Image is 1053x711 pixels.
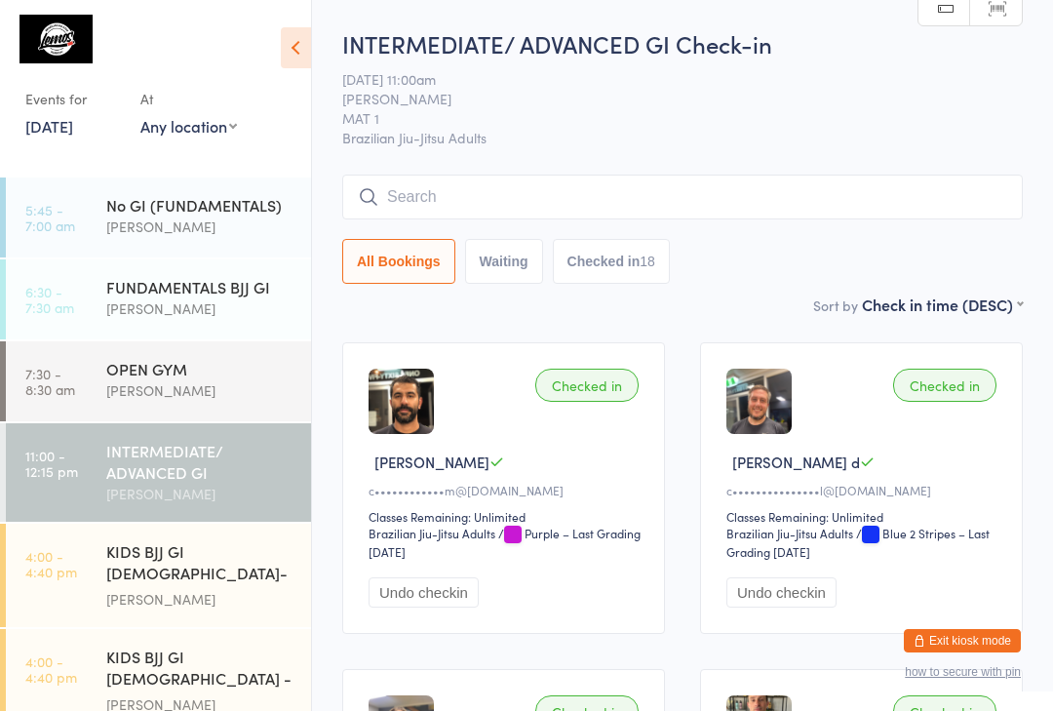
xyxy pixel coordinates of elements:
div: c•••••••••••••••l@[DOMAIN_NAME] [726,482,1002,498]
button: Checked in18 [553,239,670,284]
img: image1698130724.png [369,369,434,434]
button: All Bookings [342,239,455,284]
a: 5:45 -7:00 amNo GI (FUNDAMENTALS)[PERSON_NAME] [6,178,311,257]
span: [PERSON_NAME] [374,452,489,472]
div: 18 [640,254,655,269]
div: FUNDAMENTALS BJJ GI [106,276,294,297]
span: [PERSON_NAME] d [732,452,860,472]
time: 11:00 - 12:15 pm [25,448,78,479]
div: OPEN GYM [106,358,294,379]
button: Undo checkin [726,577,837,608]
time: 7:30 - 8:30 am [25,366,75,397]
span: Brazilian Jiu-Jitsu Adults [342,128,1023,147]
div: Brazilian Jiu-Jitsu Adults [369,525,495,541]
div: At [140,83,237,115]
div: [PERSON_NAME] [106,216,294,238]
div: Check in time (DESC) [862,294,1023,315]
div: Checked in [535,369,639,402]
img: image1678265525.png [726,369,792,434]
span: [DATE] 11:00am [342,69,993,89]
a: 11:00 -12:15 pmINTERMEDIATE/ ADVANCED GI[PERSON_NAME] [6,423,311,522]
img: Lemos Brazilian Jiu-Jitsu [19,15,93,63]
time: 5:45 - 7:00 am [25,202,75,233]
button: Undo checkin [369,577,479,608]
span: MAT 1 [342,108,993,128]
span: [PERSON_NAME] [342,89,993,108]
time: 4:00 - 4:40 pm [25,548,77,579]
time: 4:00 - 4:40 pm [25,653,77,685]
div: [PERSON_NAME] [106,297,294,320]
div: Classes Remaining: Unlimited [369,508,644,525]
input: Search [342,175,1023,219]
h2: INTERMEDIATE/ ADVANCED GI Check-in [342,27,1023,59]
div: [PERSON_NAME] [106,379,294,402]
div: [PERSON_NAME] [106,483,294,505]
button: how to secure with pin [905,665,1021,679]
div: Brazilian Jiu-Jitsu Adults [726,525,853,541]
div: INTERMEDIATE/ ADVANCED GI [106,440,294,483]
div: Any location [140,115,237,137]
div: KIDS BJJ GI [DEMOGRAPHIC_DATA] - Level 1 [106,646,294,693]
div: Checked in [893,369,996,402]
div: No GI (FUNDAMENTALS) [106,194,294,216]
button: Waiting [465,239,543,284]
a: 6:30 -7:30 amFUNDAMENTALS BJJ GI[PERSON_NAME] [6,259,311,339]
button: Exit kiosk mode [904,629,1021,652]
div: KIDS BJJ GI [DEMOGRAPHIC_DATA]- Level 2 [106,540,294,588]
a: 7:30 -8:30 amOPEN GYM[PERSON_NAME] [6,341,311,421]
div: Events for [25,83,121,115]
div: [PERSON_NAME] [106,588,294,611]
a: 4:00 -4:40 pmKIDS BJJ GI [DEMOGRAPHIC_DATA]- Level 2[PERSON_NAME] [6,524,311,627]
a: [DATE] [25,115,73,137]
time: 6:30 - 7:30 am [25,284,74,315]
div: Classes Remaining: Unlimited [726,508,1002,525]
div: c••••••••••••m@[DOMAIN_NAME] [369,482,644,498]
label: Sort by [813,296,858,315]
